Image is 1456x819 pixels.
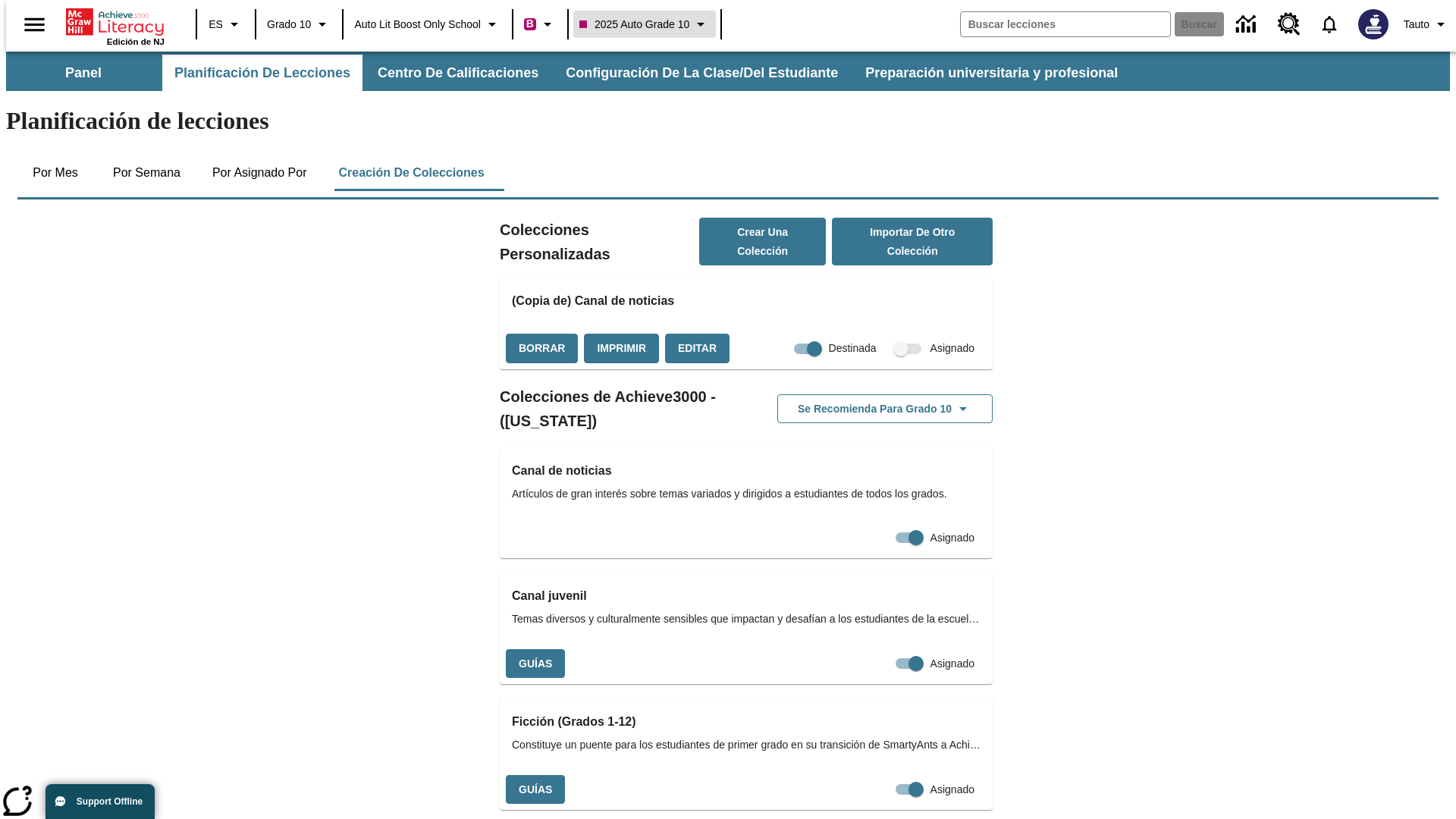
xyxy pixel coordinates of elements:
[506,775,565,805] button: Guías
[1398,11,1456,38] button: Perfil/Configuración
[506,334,578,363] button: Borrar
[77,796,143,807] span: Support Offline
[354,17,481,33] span: Auto Lit Boost only School
[366,55,551,91] button: Centro de calificaciones
[512,486,981,502] span: Artículos de gran interés sobre temas variados y dirigidos a estudiantes de todos los grados.
[579,17,689,33] span: 2025 Auto Grade 10
[6,55,1131,91] div: Subbarra de navegación
[66,5,165,46] div: Portada
[512,460,981,482] h3: Canal de noticias
[512,585,981,607] h3: Canal juvenil
[326,155,496,191] button: Creación de colecciones
[1404,17,1429,33] span: Tauto
[261,11,337,38] button: Grado: Grado 10, Elige un grado
[573,11,716,38] button: Clase: 2025 Auto Grade 10, Selecciona una clase
[853,55,1130,91] button: Preparación universitaria y profesional
[1310,5,1349,44] a: Notificaciones
[699,218,827,265] button: Crear una colección
[930,782,974,798] span: Asignado
[66,7,165,37] a: Portada
[518,11,563,38] button: Boost El color de la clase es rojo violeta. Cambiar el color de la clase.
[1227,4,1269,45] a: Centro de información
[267,17,311,33] span: Grado 10
[17,155,93,191] button: Por mes
[512,611,981,627] span: Temas diversos y culturalmente sensibles que impactan y desafían a los estudiantes de la escuela ...
[6,107,1450,135] h1: Planificación de lecciones
[554,55,850,91] button: Configuración de la clase/del estudiante
[1269,4,1310,45] a: Centro de recursos, Se abrirá en una pestaña nueva.
[202,11,250,38] button: Lenguaje: ES, Selecciona un idioma
[512,737,981,753] span: Constituye un puente para los estudiantes de primer grado en su transición de SmartyAnts a Achiev...
[777,394,993,424] button: Se recomienda para Grado 10
[6,52,1450,91] div: Subbarra de navegación
[348,11,507,38] button: Escuela: Auto Lit Boost only School, Seleccione su escuela
[12,2,57,47] button: Abrir el menú lateral
[200,155,319,191] button: Por asignado por
[930,340,974,356] span: Asignado
[101,155,193,191] button: Por semana
[526,14,534,33] span: B
[162,55,362,91] button: Planificación de lecciones
[8,55,159,91] button: Panel
[584,334,659,363] button: Imprimir, Se abrirá en una ventana nueva
[512,290,981,312] h3: (Copia de) Canal de noticias
[209,17,223,33] span: ES
[512,711,981,733] h3: Ficción (Grados 1-12)
[832,218,993,265] button: Importar de otro Colección
[500,384,746,433] h2: Colecciones de Achieve3000 - ([US_STATE])
[506,649,565,679] button: Guías
[107,37,165,46] span: Edición de NJ
[1358,9,1389,39] img: Avatar
[500,218,699,266] h2: Colecciones Personalizadas
[1349,5,1398,44] button: Escoja un nuevo avatar
[930,656,974,672] span: Asignado
[961,12,1170,36] input: Buscar campo
[45,784,155,819] button: Support Offline
[829,340,877,356] span: Destinada
[665,334,730,363] button: Editar
[930,530,974,546] span: Asignado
